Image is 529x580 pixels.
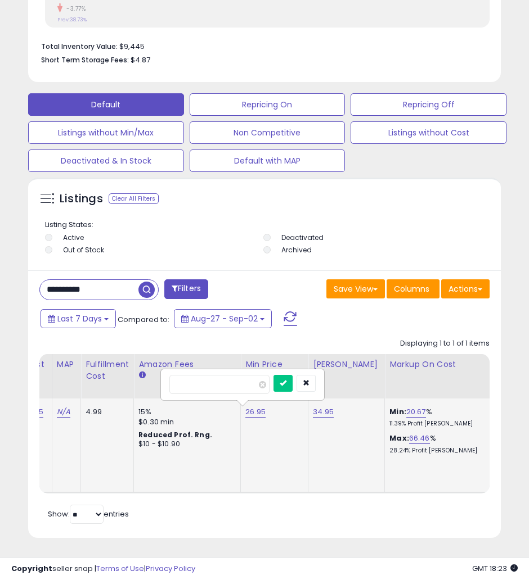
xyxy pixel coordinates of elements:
label: Active [63,233,84,242]
button: Non Competitive [190,121,346,144]
span: $4.87 [131,55,150,65]
label: Archived [281,245,312,255]
div: $10 - $10.90 [138,439,232,449]
div: 15% [138,407,232,417]
span: 2025-09-10 18:23 GMT [472,563,518,574]
strong: Copyright [11,563,52,574]
small: -3.77% [62,4,86,13]
a: 20.67 [406,406,426,418]
th: The percentage added to the cost of goods (COGS) that forms the calculator for Min & Max prices. [385,354,492,398]
span: Aug-27 - Sep-02 [191,313,258,324]
div: Markup on Cost [389,359,487,370]
label: Deactivated [281,233,324,242]
p: 11.39% Profit [PERSON_NAME] [389,420,483,428]
b: Min: [389,406,406,417]
div: Clear All Filters [109,193,159,204]
div: Fulfillment Cost [86,359,129,382]
button: Columns [387,279,440,298]
button: Save View [326,279,385,298]
p: Listing States: [45,220,487,230]
span: Show: entries [48,509,129,519]
label: Out of Stock [63,245,104,255]
button: Filters [164,279,208,299]
button: Default [28,93,184,116]
button: Repricing Off [351,93,506,116]
div: seller snap | | [11,564,195,574]
b: Short Term Storage Fees: [41,55,129,65]
b: Total Inventory Value: [41,42,118,51]
div: % [389,407,483,428]
b: Reduced Prof. Rng. [138,430,212,439]
span: Compared to: [118,314,169,325]
span: Last 7 Days [57,313,102,324]
div: Amazon Fees [138,359,236,370]
div: MAP [57,359,76,370]
div: % [389,433,483,454]
button: Last 7 Days [41,309,116,328]
span: Columns [394,283,429,294]
a: 66.46 [409,433,430,444]
button: Listings without Min/Max [28,121,184,144]
li: $9,445 [41,39,481,52]
div: Cost [25,359,47,370]
button: Actions [441,279,490,298]
div: Displaying 1 to 1 of 1 items [400,338,490,349]
p: 28.24% Profit [PERSON_NAME] [389,447,483,455]
button: Repricing On [190,93,346,116]
small: Prev: 38.73% [57,16,87,23]
a: N/A [57,406,70,418]
div: 4.99 [86,407,125,417]
div: $0.30 min [138,417,232,427]
button: Default with MAP [190,149,346,172]
a: Privacy Policy [146,563,195,574]
div: Min Price [245,359,303,370]
button: Listings without Cost [351,121,506,144]
a: 34.95 [313,406,334,418]
b: Max: [389,433,409,443]
div: [PERSON_NAME] [313,359,380,370]
h5: Listings [60,191,103,207]
small: Amazon Fees. [138,370,145,380]
button: Aug-27 - Sep-02 [174,309,272,328]
a: Terms of Use [96,563,144,574]
button: Deactivated & In Stock [28,149,184,172]
a: 26.95 [245,406,266,418]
